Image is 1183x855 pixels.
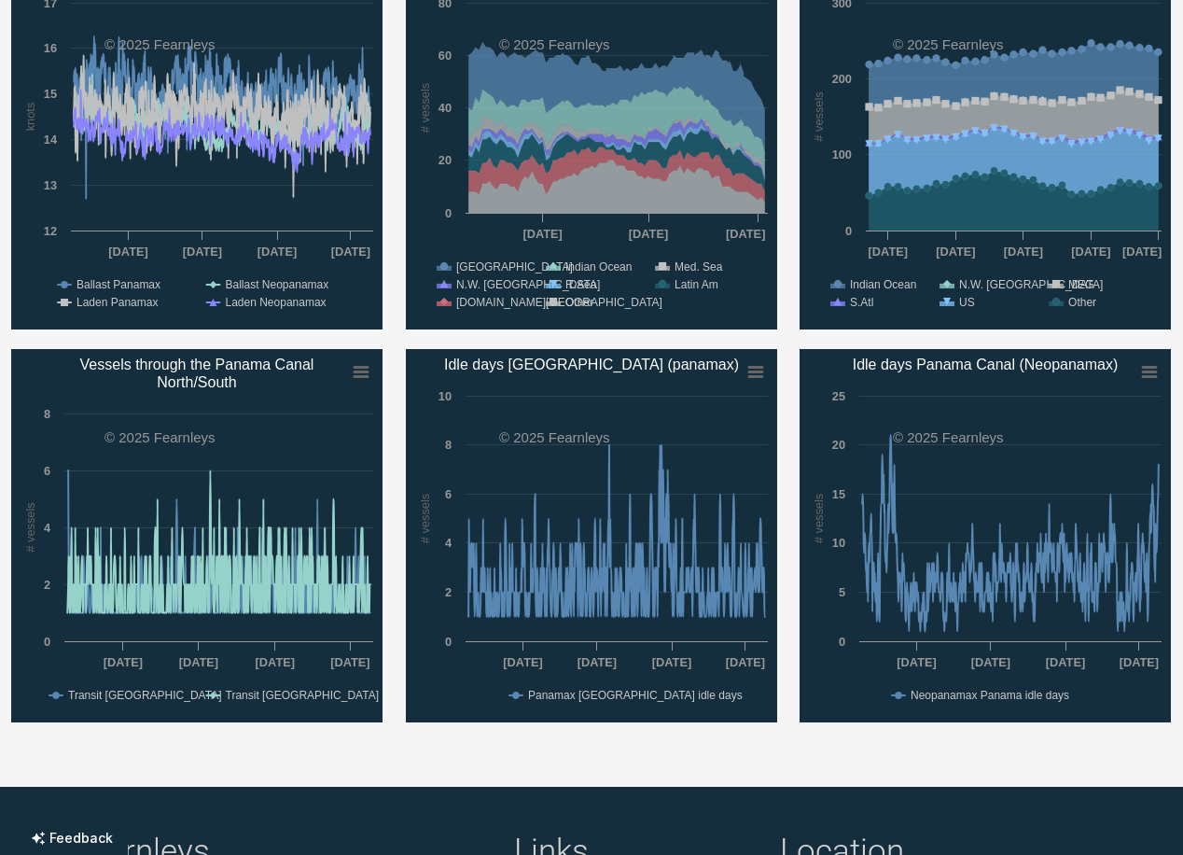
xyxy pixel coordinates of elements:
[499,36,610,52] text: © 2025 Fearnleys
[77,296,158,309] text: Laden Panamax
[832,72,852,86] text: 200
[936,245,975,259] text: [DATE]
[456,296,662,309] text: [DOMAIN_NAME][GEOGRAPHIC_DATA]
[959,296,975,309] text: US
[565,260,632,273] text: Indian Ocean
[438,101,451,115] text: 40
[850,296,873,309] text: S.Atl
[445,206,452,220] text: 0
[417,494,431,543] text: # vessels
[456,278,600,291] text: N.W. [GEOGRAPHIC_DATA]
[522,227,562,241] text: [DATE]
[257,245,297,259] text: [DATE]
[44,87,57,101] text: 15
[44,521,51,535] text: 4
[438,389,451,403] text: 10
[528,689,743,702] text: Panamax [GEOGRAPHIC_DATA] idle days
[839,635,845,649] text: 0
[675,278,718,291] text: Latin Am
[725,655,764,669] text: [DATE]
[1068,278,1093,291] text: MEG
[1004,245,1043,259] text: [DATE]
[104,429,216,445] text: © 2025 Fearnleys
[104,36,216,52] text: © 2025 Fearnleys
[565,296,593,309] text: Other
[256,655,295,669] text: [DATE]
[893,36,1004,52] text: © 2025 Fearnleys
[503,655,542,669] text: [DATE]
[80,357,314,390] text: Vessels through the Panama Canal North/South
[179,655,218,669] text: [DATE]
[628,227,667,241] text: [DATE]
[1071,245,1110,259] text: [DATE]
[330,655,369,669] text: [DATE]
[839,585,845,599] text: 5
[959,278,1103,291] text: N.W. [GEOGRAPHIC_DATA]
[44,578,50,592] text: 2
[104,655,143,669] text: [DATE]
[832,147,852,161] text: 100
[226,278,329,291] text: Ballast Neopanamax
[893,429,1004,445] text: © 2025 Fearnleys
[44,407,50,421] text: 8
[651,655,690,669] text: [DATE]
[438,49,451,63] text: 60
[445,438,452,452] text: 8
[456,260,573,273] text: [GEOGRAPHIC_DATA]
[444,357,739,373] text: Idle days [GEOGRAPHIC_DATA] (panamax)
[445,635,452,649] text: 0
[850,278,916,291] text: Indian Ocean
[499,429,610,445] text: © 2025 Fearnleys
[869,245,908,259] text: [DATE]
[445,487,452,501] text: 6
[44,41,57,55] text: 16
[800,349,1171,722] svg: Idle days Panama Canal (Neopanamax)
[832,536,845,550] text: 10
[971,655,1010,669] text: [DATE]
[44,635,50,649] text: 0
[331,245,370,259] text: [DATE]
[832,389,845,403] text: 25
[812,494,826,543] text: # vessels
[1120,655,1159,669] text: [DATE]
[44,178,57,192] text: 13
[183,245,222,259] text: [DATE]
[675,260,723,273] text: Med. Sea
[812,91,826,141] text: # vessels
[445,536,452,550] text: 4
[23,103,37,132] text: knots
[226,296,327,309] text: Laden Neopanamax
[438,153,451,167] text: 20
[44,464,50,478] text: 6
[1046,655,1085,669] text: [DATE]
[108,245,147,259] text: [DATE]
[845,224,852,238] text: 0
[832,438,845,452] text: 20
[1068,296,1096,309] text: Other
[23,502,37,552] text: # vessels
[853,357,1119,372] text: Idle days Panama Canal (Neopanamax)
[832,487,845,501] text: 15
[911,689,1069,702] text: Neopanamax Panama idle days
[565,278,597,291] text: R.Sea
[226,689,379,702] text: Transit [GEOGRAPHIC_DATA]
[445,585,452,599] text: 2
[1122,245,1162,259] text: [DATE]
[577,655,616,669] text: [DATE]
[726,227,765,241] text: [DATE]
[11,349,383,722] svg: Vessels through the Panama Canal​North/South
[68,689,221,702] text: Transit [GEOGRAPHIC_DATA]
[898,655,937,669] text: [DATE]
[44,224,57,238] text: 12
[417,83,431,133] text: # vessels
[77,278,160,291] text: Ballast Panamax
[406,349,777,722] svg: Idle days Panama Canal (panamax)
[44,133,58,147] text: 14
